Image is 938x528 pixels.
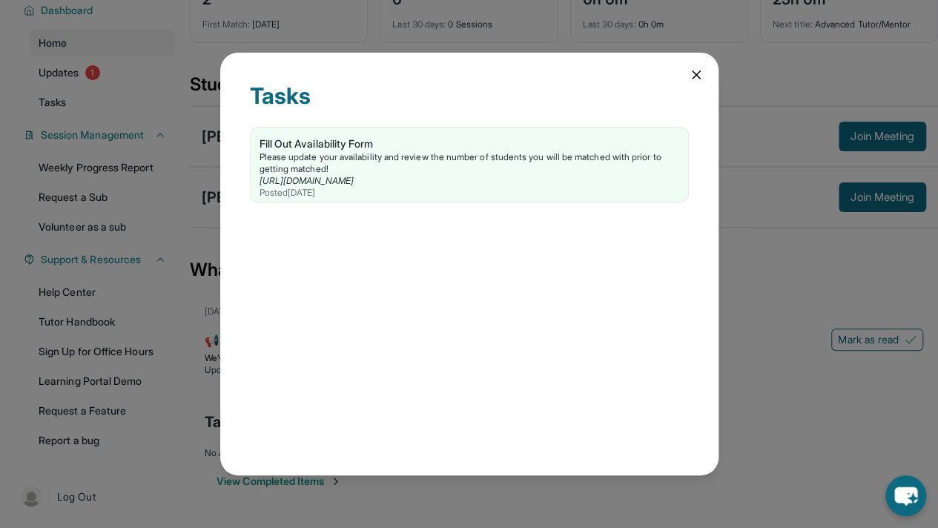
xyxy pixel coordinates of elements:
button: chat-button [885,475,926,516]
a: [URL][DOMAIN_NAME] [260,175,354,186]
div: Please update your availability and review the number of students you will be matched with prior ... [260,151,679,175]
a: Fill Out Availability FormPlease update your availability and review the number of students you w... [251,128,688,202]
div: Posted [DATE] [260,187,679,199]
div: Tasks [250,82,689,127]
div: Fill Out Availability Form [260,136,679,151]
